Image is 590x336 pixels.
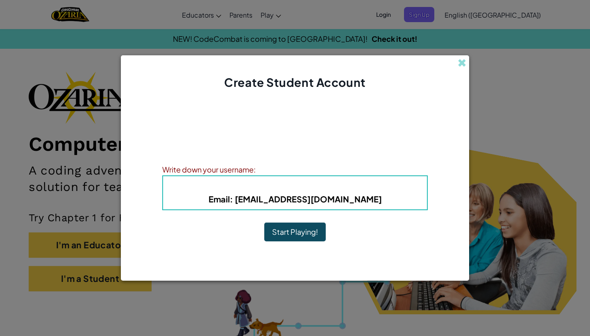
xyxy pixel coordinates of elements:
span: Username [237,182,279,191]
button: Start Playing! [264,222,326,241]
b: : [EMAIL_ADDRESS][DOMAIN_NAME] [209,194,382,204]
span: Create Student Account [224,75,365,89]
h4: Account Created! [256,114,334,126]
b: : XimenaG66152571 [237,182,353,191]
span: Email [209,194,230,204]
p: Write down your information so that you don't forget it. Your teacher can also help you reset you... [162,134,428,154]
div: Write down your username: [162,163,428,175]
